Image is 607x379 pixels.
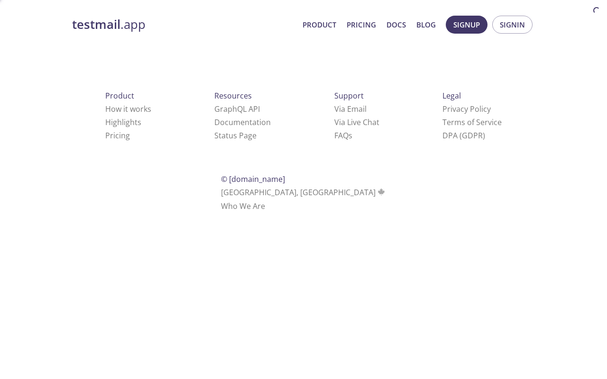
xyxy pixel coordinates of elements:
a: Pricing [347,18,376,31]
a: How it works [105,104,151,114]
a: Via Email [334,104,367,114]
a: testmail.app [72,17,295,33]
span: s [349,130,352,141]
span: Product [105,90,134,101]
a: Terms of Service [442,117,502,127]
button: Signin [492,16,533,34]
button: Signup [446,16,487,34]
a: Pricing [105,130,130,141]
span: [GEOGRAPHIC_DATA], [GEOGRAPHIC_DATA] [221,187,386,198]
span: Signin [500,18,525,31]
a: FAQ [334,130,352,141]
span: Legal [442,90,461,101]
a: Who We Are [221,201,265,211]
a: Product [303,18,336,31]
span: © [DOMAIN_NAME] [221,174,285,184]
a: GraphQL API [214,104,260,114]
a: Privacy Policy [442,104,491,114]
strong: testmail [72,16,120,33]
a: Via Live Chat [334,117,379,127]
span: Resources [214,90,252,101]
a: Highlights [105,117,141,127]
a: Docs [386,18,406,31]
a: Status Page [214,130,257,141]
span: Support [334,90,364,101]
a: DPA (GDPR) [442,130,485,141]
span: Signup [453,18,480,31]
a: Blog [416,18,436,31]
a: Documentation [214,117,271,127]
